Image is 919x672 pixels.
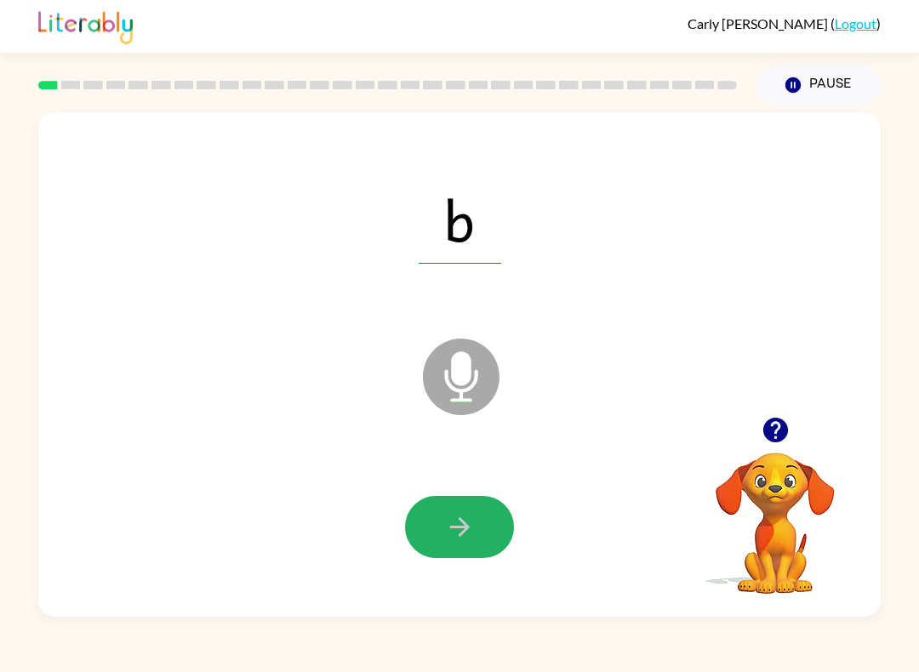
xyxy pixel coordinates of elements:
a: Logout [835,15,876,31]
video: Your browser must support playing .mp4 files to use Literably. Please try using another browser. [690,426,860,596]
div: ( ) [688,15,881,31]
button: Pause [757,65,881,105]
span: Carly [PERSON_NAME] [688,15,831,31]
img: Literably [38,7,133,44]
span: b [419,175,501,264]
